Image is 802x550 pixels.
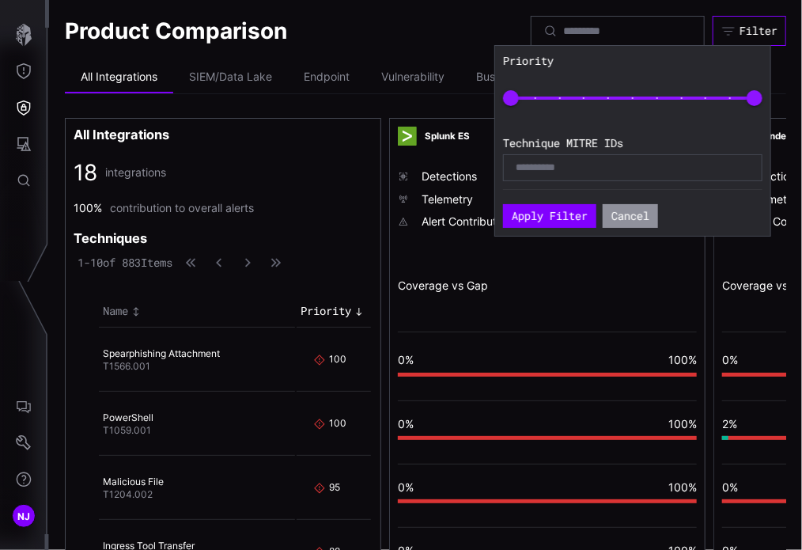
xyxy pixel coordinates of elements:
[398,353,414,366] span: 0%
[74,158,97,187] span: 18
[74,127,373,143] h3: All Integrations
[422,192,623,207] div: Telemetry
[103,360,150,372] span: T1566.001
[301,304,367,318] div: Toggle sort direction
[668,480,697,494] span: 100%
[398,279,697,293] div: Coverage vs Gap
[503,204,596,228] button: Apply Filter
[422,169,623,184] div: Detections
[105,165,166,180] span: integrations
[668,417,697,431] span: 100%
[103,412,153,423] a: PowerShell
[103,424,151,436] span: T1059.001
[722,436,728,440] div: vulnerable: 2
[329,417,342,431] div: 100
[425,131,470,142] a: Splunk ES
[173,62,288,93] li: SIEM/Data Lake
[103,476,164,487] a: Malicious File
[237,255,258,271] button: Next Page
[17,508,31,525] span: NJ
[398,417,414,431] span: 0%
[74,201,102,215] div: 100%
[301,304,351,318] div: Priority
[668,353,697,366] span: 100%
[422,214,623,229] div: Alert Contribution
[460,62,584,93] li: Business Services
[103,347,220,359] a: Spearphishing Attachment
[722,353,738,366] span: 0%
[329,353,342,367] div: 100
[722,480,738,494] span: 0%
[209,255,229,271] button: Previous Page
[180,255,201,271] button: First Page
[1,498,47,534] button: NJ
[603,204,658,228] button: Cancel
[329,481,342,495] div: 95
[398,480,414,494] span: 0%
[722,417,737,431] span: 2%
[365,62,460,93] li: Vulnerability
[103,488,153,500] span: T1204.002
[74,230,147,247] h3: Techniques
[78,256,172,270] span: 1 - 10 of 883 Items
[398,127,417,146] img: Splunk ES
[713,16,786,46] button: Filter
[65,17,287,45] h1: Product Comparison
[103,304,291,318] div: Toggle sort direction
[740,24,777,38] div: Filter
[503,136,762,150] label: Technique MITRE IDs
[503,54,762,68] label: Priority
[288,62,365,93] li: Endpoint
[110,201,254,215] span: contribution to overall alerts
[266,255,286,271] button: Last Page
[65,62,173,93] li: All Integrations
